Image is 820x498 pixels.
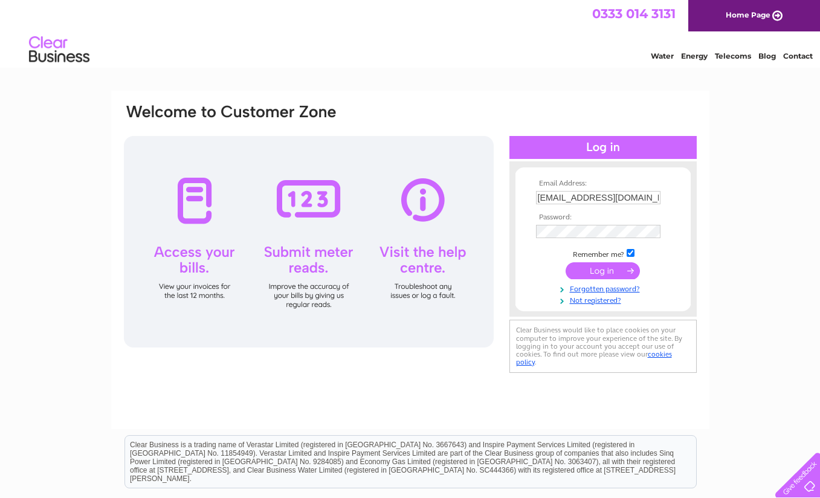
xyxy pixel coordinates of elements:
a: Water [651,51,674,60]
a: Contact [783,51,813,60]
th: Password: [533,213,673,222]
a: Not registered? [536,294,673,305]
a: Telecoms [715,51,751,60]
th: Email Address: [533,179,673,188]
a: Energy [681,51,708,60]
a: cookies policy [516,350,672,366]
a: Forgotten password? [536,282,673,294]
div: Clear Business would like to place cookies on your computer to improve your experience of the sit... [509,320,697,372]
a: 0333 014 3131 [592,6,676,21]
img: logo.png [28,31,90,68]
a: Blog [758,51,776,60]
div: Clear Business is a trading name of Verastar Limited (registered in [GEOGRAPHIC_DATA] No. 3667643... [125,7,696,59]
input: Submit [566,262,640,279]
td: Remember me? [533,247,673,259]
